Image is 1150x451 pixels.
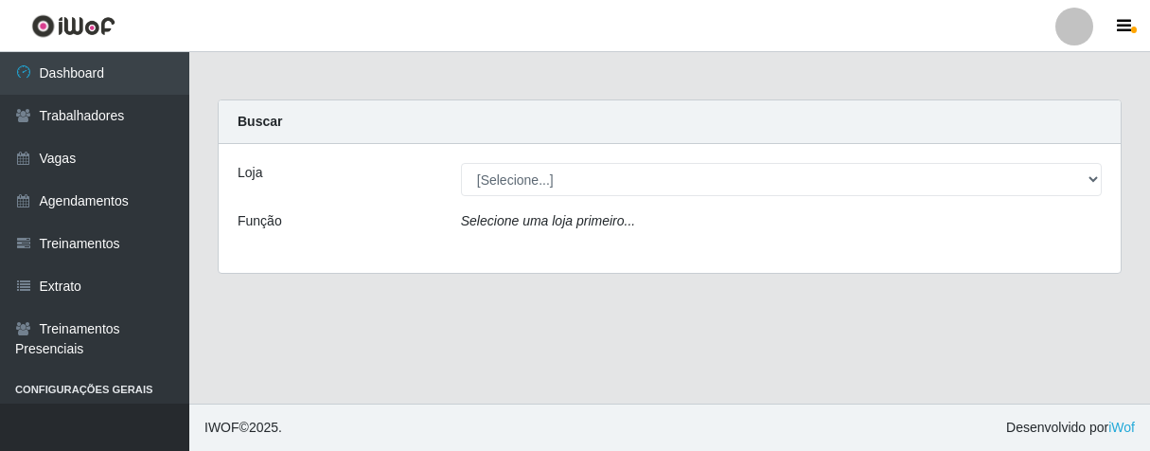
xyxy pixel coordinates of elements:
strong: Buscar [238,114,282,129]
span: IWOF [204,420,239,435]
a: iWof [1108,420,1135,435]
span: © 2025 . [204,418,282,438]
img: CoreUI Logo [31,14,115,38]
i: Selecione uma loja primeiro... [461,213,635,228]
span: Desenvolvido por [1006,418,1135,438]
label: Função [238,211,282,231]
label: Loja [238,163,262,183]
